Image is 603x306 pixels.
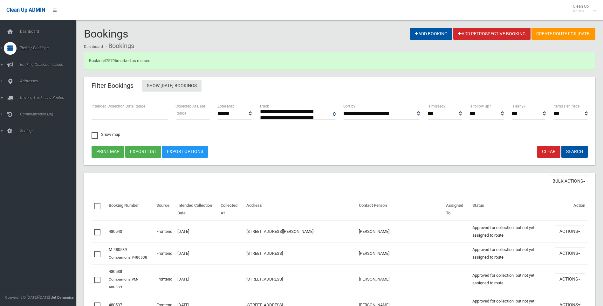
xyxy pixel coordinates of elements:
[6,7,45,13] span: Clean Up ADMIN
[175,220,218,243] td: [DATE]
[18,29,81,34] span: Dashboard
[246,251,283,256] a: [STREET_ADDRESS]
[537,146,560,158] a: Clear
[470,220,552,243] td: Approved for collection, but not yet assigned to route
[84,27,128,40] span: Bookings
[470,264,552,294] td: Approved for collection, but not yet assigned to route
[410,28,452,40] a: Add Booking
[162,146,208,158] a: Export Options
[51,295,74,300] strong: Jet Dynamics
[555,247,585,259] button: Actions
[109,277,138,289] a: #M-480539
[356,242,443,264] td: [PERSON_NAME]
[109,247,127,252] a: M-480539
[175,264,218,294] td: [DATE]
[246,229,313,234] a: [STREET_ADDRESS][PERSON_NAME]
[555,226,585,237] button: Actions
[106,198,154,220] th: Booking Number
[246,277,283,282] a: [STREET_ADDRESS]
[356,264,443,294] td: [PERSON_NAME]
[132,255,147,260] a: #480538
[259,103,269,110] label: Truck
[18,79,81,83] span: Addresses
[443,198,470,220] th: Assigned To
[561,146,588,158] button: Search
[356,220,443,243] td: [PERSON_NAME]
[573,9,589,13] small: Admin
[453,28,531,40] a: Add Retrospective Booking
[92,146,124,158] button: Print map
[84,52,595,70] div: Booking marked as missed.
[552,198,588,220] th: Action
[84,80,141,92] header: Filter Bookings
[175,242,218,264] td: [DATE]
[5,295,50,300] span: Copyright © [DATE]-[DATE]
[109,269,122,274] a: 480538
[18,95,81,100] span: Drivers, Trucks and Routes
[109,229,122,234] a: 480540
[470,242,552,264] td: Approved for collection, but not yet assigned to route
[125,146,161,158] button: Export list
[218,198,244,220] th: Collected At
[109,277,138,289] small: Companions:
[142,80,202,92] a: Show [DATE] Bookings
[531,28,595,40] a: Create route for [DATE]
[175,198,218,220] th: Intended Collection Date
[104,58,117,63] a: 475796
[570,4,595,13] span: Clean Up
[154,264,175,294] td: Frontend
[548,176,590,187] button: Bulk Actions
[92,132,120,136] span: Show map
[356,198,443,220] th: Contact Person
[18,62,81,67] span: Booking Collection Issues
[555,273,585,285] button: Actions
[154,198,175,220] th: Source
[18,112,81,116] span: Communication Log
[84,45,103,49] a: Dashboard
[154,220,175,243] td: Frontend
[244,198,356,220] th: Address
[104,40,134,52] li: Bookings
[18,46,81,50] span: Tasks / Bookings
[154,242,175,264] td: Frontend
[109,255,148,260] small: Companions:
[18,129,81,133] span: Settings
[470,198,552,220] th: Status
